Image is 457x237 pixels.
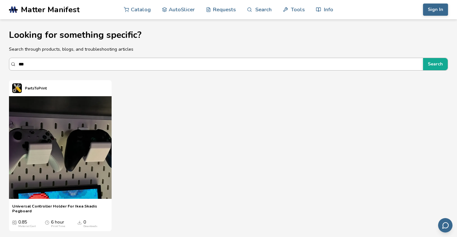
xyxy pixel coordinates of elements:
img: PartsToPrint's profile [12,83,22,93]
button: Send feedback via email [438,218,453,233]
button: Search [423,58,448,70]
span: Matter Manifest [21,5,80,14]
a: Universal Controller Holder For Ikea Skadis Pegboard [12,204,108,213]
div: Downloads [83,225,97,228]
div: 0.85 [18,220,36,228]
span: Downloads [77,220,82,225]
div: Material Cost [18,225,36,228]
p: PartsToPrint [25,85,47,92]
h1: Looking for something specific? [9,30,448,40]
input: Search [19,58,420,70]
a: PartsToPrint's profilePartsToPrint [9,80,50,96]
span: Average Print Time [45,220,49,225]
button: Sign In [423,4,448,16]
div: 0 [83,220,97,228]
div: 6 hour [51,220,65,228]
div: Print Time [51,225,65,228]
span: Average Cost [12,220,17,225]
p: Search through products, blogs, and troubleshooting articles [9,46,448,53]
